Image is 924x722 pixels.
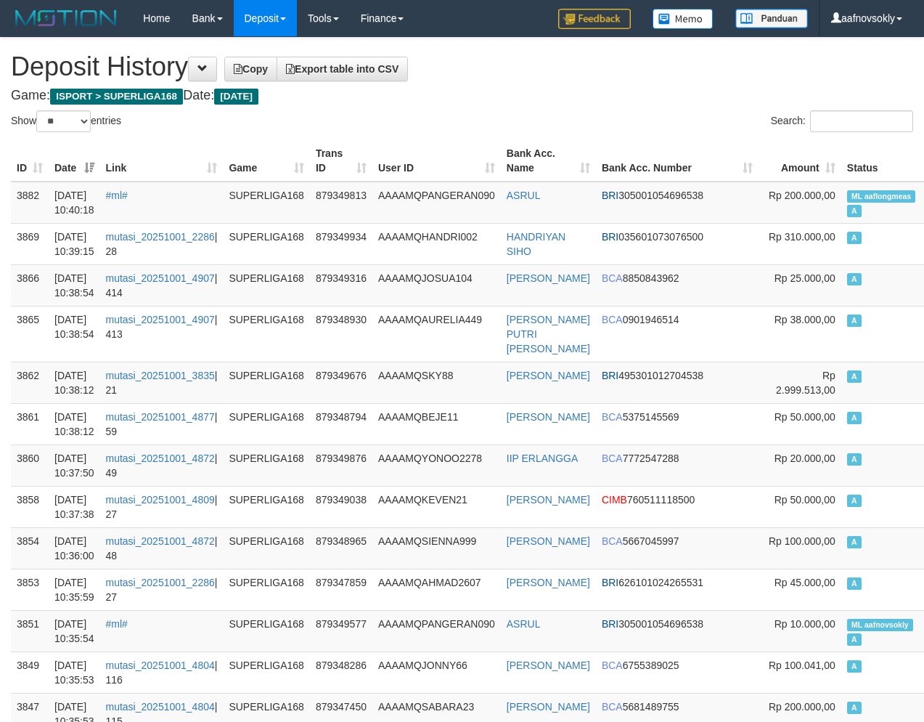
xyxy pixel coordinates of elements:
[100,264,224,306] td: | 414
[596,306,759,362] td: 0901946514
[11,110,121,132] label: Show entries
[596,223,759,264] td: 035601073076500
[49,527,100,569] td: [DATE] 10:36:00
[769,190,835,201] span: Rp 200.000,00
[223,403,310,445] td: SUPERLIGA168
[310,403,372,445] td: 879348794
[507,618,541,630] a: ASRUL
[847,232,862,244] span: Approved
[602,231,618,243] span: BRI
[596,403,759,445] td: 5375145569
[372,362,501,403] td: AAAAMQSKY88
[596,610,759,652] td: 305001054696538
[100,140,224,182] th: Link: activate to sort column ascending
[847,190,916,203] span: Manually Linked by aaflongmeas
[507,190,541,201] a: ASRUL
[596,362,759,403] td: 495301012704538
[841,140,922,182] th: Status
[602,701,623,713] span: BCA
[602,314,623,325] span: BCA
[11,223,49,264] td: 3869
[310,306,372,362] td: 879348930
[769,535,835,547] span: Rp 100.000,00
[769,660,835,671] span: Rp 100.041,00
[100,527,224,569] td: | 48
[49,486,100,527] td: [DATE] 10:37:38
[759,140,841,182] th: Amount: activate to sort column ascending
[11,264,49,306] td: 3866
[596,486,759,527] td: 760511118500
[602,535,623,547] span: BCA
[49,403,100,445] td: [DATE] 10:38:12
[11,7,121,29] img: MOTION_logo.png
[223,569,310,610] td: SUPERLIGA168
[602,618,618,630] span: BRI
[214,89,258,105] span: [DATE]
[558,9,631,29] img: Feedback.jpg
[602,272,623,284] span: BCA
[372,569,501,610] td: AAAAMQAHMAD2607
[507,272,590,284] a: [PERSON_NAME]
[11,89,913,103] h4: Game: Date:
[507,411,590,423] a: [PERSON_NAME]
[286,63,398,75] span: Export table into CSV
[372,445,501,486] td: AAAAMQYONOO2278
[49,569,100,610] td: [DATE] 10:35:59
[11,362,49,403] td: 3862
[11,306,49,362] td: 3865
[596,652,759,693] td: 6755389025
[100,486,224,527] td: | 27
[774,411,835,423] span: Rp 50.000,00
[769,231,835,243] span: Rp 310.000,00
[11,403,49,445] td: 3861
[223,652,310,693] td: SUPERLIGA168
[596,445,759,486] td: 7772547288
[100,223,224,264] td: | 28
[774,618,835,630] span: Rp 10.000,00
[596,264,759,306] td: 8850843962
[106,577,215,588] a: mutasi_20251001_2286
[50,89,183,105] span: ISPORT > SUPERLIGA168
[847,412,862,424] span: Approved
[372,223,501,264] td: AAAAMQHANDRI002
[100,652,224,693] td: | 116
[223,362,310,403] td: SUPERLIGA168
[11,486,49,527] td: 3858
[223,223,310,264] td: SUPERLIGA168
[106,370,215,381] a: mutasi_20251001_3835
[372,486,501,527] td: AAAAMQKEVEN21
[11,52,913,81] h1: Deposit History
[106,231,215,243] a: mutasi_20251001_2286
[310,652,372,693] td: 879348286
[49,362,100,403] td: [DATE] 10:38:12
[223,527,310,569] td: SUPERLIGA168
[847,453,862,466] span: Approved
[100,403,224,445] td: | 59
[310,527,372,569] td: 879348965
[223,140,310,182] th: Game: activate to sort column ascending
[310,362,372,403] td: 879349676
[223,445,310,486] td: SUPERLIGA168
[372,610,501,652] td: AAAAMQPANGERAN090
[372,140,501,182] th: User ID: activate to sort column ascending
[49,140,100,182] th: Date: activate to sort column ascending
[11,527,49,569] td: 3854
[106,660,215,671] a: mutasi_20251001_4804
[847,495,862,507] span: Approved
[310,223,372,264] td: 879349934
[100,445,224,486] td: | 49
[653,9,714,29] img: Button%20Memo.svg
[11,652,49,693] td: 3849
[501,140,596,182] th: Bank Acc. Name: activate to sort column ascending
[223,182,310,224] td: SUPERLIGA168
[774,272,835,284] span: Rp 25.000,00
[507,453,578,464] a: IIP ERLANGGA
[106,190,128,201] a: #ml#
[49,445,100,486] td: [DATE] 10:37:50
[224,57,277,81] a: Copy
[596,527,759,569] td: 5667045997
[776,370,835,396] span: Rp 2.999.513,00
[223,486,310,527] td: SUPERLIGA168
[847,619,913,631] span: Manually Linked by aafnovsokly
[602,453,623,464] span: BCA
